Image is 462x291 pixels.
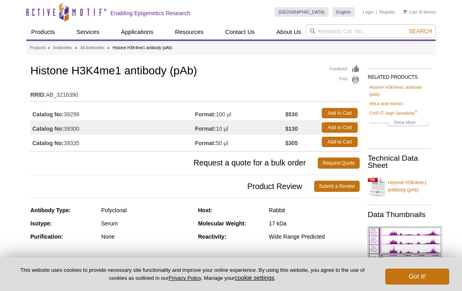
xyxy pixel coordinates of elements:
[170,24,209,40] a: Resources
[369,84,430,98] a: Histone H3K4me1 antibody (pAb)
[403,10,407,14] img: Your Cart
[333,7,355,17] a: English
[30,91,46,98] strong: RRID:
[368,226,442,261] img: Histone H3K4me1 antibody (pAb) tested by ChIP-Seq
[30,157,318,169] span: Request a quote for a bulk order
[369,119,430,128] a: Show More
[30,181,314,192] span: Product Review
[403,9,417,15] a: Cart
[415,110,418,114] sup: ®
[30,44,46,52] a: Products
[306,24,436,38] input: Keyword, Cat. No.
[195,140,216,147] strong: Format:
[30,220,52,227] strong: Isotype:
[32,140,64,147] strong: Catalog No:
[330,65,360,74] a: Feedback
[363,9,374,15] a: Login
[322,122,358,133] a: Add to Cart
[110,10,190,17] h2: Enabling Epigenetics Research
[30,86,360,99] td: AB_3216390
[26,24,60,40] a: Products
[376,7,377,17] li: |
[48,46,50,50] li: »
[275,7,329,17] a: [GEOGRAPHIC_DATA]
[385,269,449,285] button: Got it!
[269,220,360,227] div: 17 kDa
[195,125,216,132] strong: Format:
[53,44,72,52] a: Antibodies
[409,28,432,34] span: Search
[195,111,216,118] strong: Format:
[195,106,285,120] td: 100 µl
[368,68,432,82] h2: RELATED PRODUCTS
[285,111,298,118] strong: $530
[368,211,432,218] h2: Data Thumbnails
[30,233,63,240] strong: Purification:
[322,108,358,118] a: Add to Cart
[368,174,432,198] a: Histone H3K4me1 antibody (pAb)
[269,207,360,214] div: Rabbit
[314,181,360,192] a: Submit a Review
[220,24,259,40] a: Contact Us
[195,120,285,135] td: 10 µl
[30,65,360,78] h1: Histone H3K4me1 antibody (pAb)
[13,267,372,282] p: This website uses cookies to provide necessary site functionality and improve your online experie...
[32,111,64,118] strong: Catalog No:
[72,24,104,40] a: Services
[368,155,432,169] h2: Technical Data Sheet
[30,135,195,149] td: 39335
[101,207,192,214] div: Polyclonal
[369,100,403,107] a: HeLa acid extract
[369,110,417,117] a: ChIP-IT High Sensitivity®
[379,9,395,15] a: Register
[285,140,298,147] strong: $305
[101,220,192,227] div: Serum
[30,207,71,213] strong: Antibody Type:
[285,125,298,132] strong: $130
[116,24,158,40] a: Applications
[198,233,227,240] strong: Reactivity:
[30,106,195,120] td: 39299
[330,76,360,84] a: Print
[198,220,246,227] strong: Molecular Weight:
[75,46,77,50] li: »
[318,157,360,169] a: Request Quote
[169,275,201,281] a: Privacy Policy
[113,46,172,50] li: Histone H3K4me1 antibody (pAb)
[195,135,285,149] td: 50 µl
[272,24,306,40] a: About Us
[406,28,434,35] button: Search
[322,137,358,147] a: Add to Cart
[107,46,110,50] li: »
[80,44,104,52] a: All Antibodies
[101,233,192,240] div: None
[198,207,213,213] strong: Host:
[403,7,436,17] li: (0 items)
[235,274,274,281] button: cookie settings
[269,233,360,240] div: Wide Range Predicted
[32,125,64,132] strong: Catalog No:
[30,120,195,135] td: 39300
